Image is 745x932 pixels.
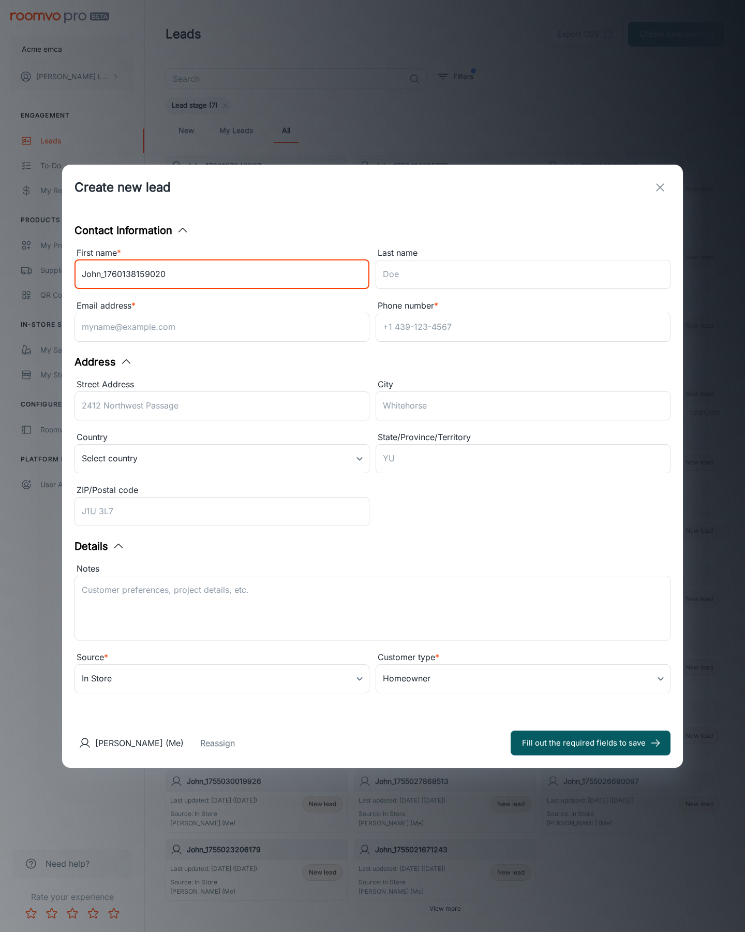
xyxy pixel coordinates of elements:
div: Notes [74,562,671,576]
button: Contact Information [74,223,189,238]
input: 2412 Northwest Passage [74,391,369,420]
button: Address [74,354,132,370]
div: Customer type [376,651,671,664]
button: Reassign [200,737,235,749]
input: John [74,260,369,289]
input: YU [376,444,671,473]
input: Whitehorse [376,391,671,420]
h1: Create new lead [74,178,171,197]
div: Street Address [74,378,369,391]
input: +1 439-123-4567 [376,313,671,342]
div: Select country [74,444,369,473]
div: Homeowner [376,664,671,693]
input: J1U 3L7 [74,497,369,526]
p: [PERSON_NAME] (Me) [95,737,184,749]
div: First name [74,246,369,260]
button: exit [650,177,671,198]
div: In Store [74,664,369,693]
div: Country [74,431,369,444]
div: Email address [74,299,369,313]
input: Doe [376,260,671,289]
div: City [376,378,671,391]
div: State/Province/Territory [376,431,671,444]
div: Last name [376,246,671,260]
div: Source [74,651,369,664]
div: Phone number [376,299,671,313]
input: myname@example.com [74,313,369,342]
button: Details [74,538,125,554]
div: ZIP/Postal code [74,484,369,497]
button: Fill out the required fields to save [511,731,671,755]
